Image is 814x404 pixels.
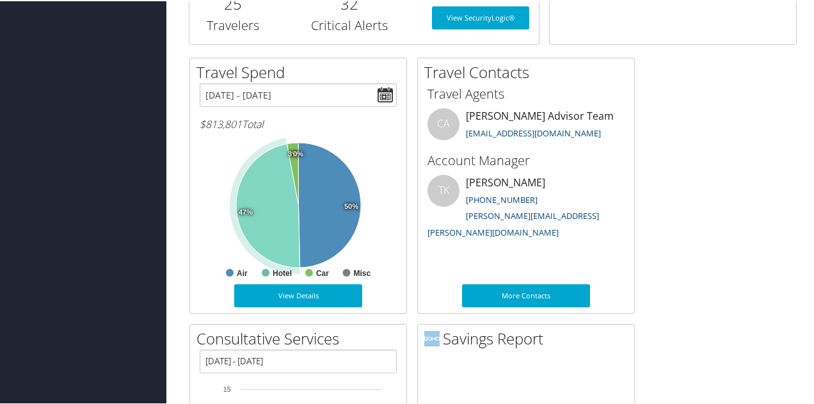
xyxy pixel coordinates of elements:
tspan: 15 [223,384,231,392]
a: View SecurityLogic® [432,5,529,28]
tspan: 50% [344,202,358,209]
text: Hotel [273,268,292,277]
li: [PERSON_NAME] Advisor Team [421,107,631,149]
h2: Travel Contacts [424,60,634,82]
a: [EMAIL_ADDRESS][DOMAIN_NAME] [466,126,601,138]
h3: Account Manager [427,150,625,168]
tspan: 3% [288,149,298,157]
text: Car [316,268,329,277]
div: CA [427,107,459,139]
img: domo-logo.png [424,330,440,345]
span: $813,801 [200,116,242,130]
div: TK [427,174,459,206]
text: Misc [354,268,371,277]
h6: Total [200,116,397,130]
h3: Travelers [199,15,267,33]
a: [PHONE_NUMBER] [466,193,538,204]
a: View Details [234,283,362,306]
h2: Consultative Services [196,327,406,348]
tspan: 47% [239,207,253,215]
h2: Savings Report [424,327,634,348]
h3: Critical Alerts [286,15,412,33]
h2: Travel Spend [196,60,406,82]
a: [PERSON_NAME][EMAIL_ADDRESS][PERSON_NAME][DOMAIN_NAME] [427,209,599,237]
li: [PERSON_NAME] [421,174,631,242]
h3: Travel Agents [427,84,625,102]
text: Air [237,268,248,277]
tspan: 0% [293,149,303,157]
a: More Contacts [462,283,590,306]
